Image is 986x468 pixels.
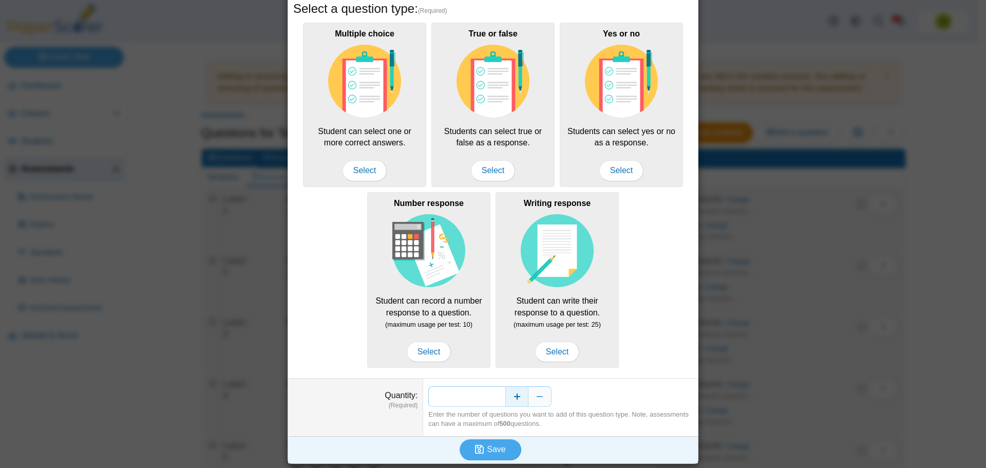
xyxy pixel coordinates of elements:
[496,192,619,368] div: Student can write their response to a question.
[535,342,579,362] span: Select
[499,420,510,427] b: 500
[328,45,401,118] img: item-type-multiple-choice.svg
[603,29,640,38] b: Yes or no
[487,445,505,454] span: Save
[560,23,683,187] div: Students can select yes or no as a response.
[528,386,552,407] button: Decrease
[343,160,387,181] span: Select
[514,321,601,328] small: (maximum usage per test: 25)
[367,192,490,368] div: Student can record a number response to a question.
[394,199,464,208] b: Number response
[471,160,515,181] span: Select
[335,29,394,38] b: Multiple choice
[385,391,418,400] label: Quantity
[418,7,447,15] span: (Required)
[303,23,426,187] div: Student can select one or more correct answers.
[431,23,555,187] div: Students can select true or false as a response.
[521,214,594,287] img: item-type-writing-response.svg
[457,45,529,118] img: item-type-multiple-choice.svg
[428,410,693,428] div: Enter the number of questions you want to add of this question type. Note, assessments can have a...
[385,321,472,328] small: (maximum usage per test: 10)
[468,29,517,38] b: True or false
[524,199,591,208] b: Writing response
[460,439,521,460] button: Save
[392,214,465,287] img: item-type-number-response.svg
[293,401,418,410] dfn: (Required)
[599,160,643,181] span: Select
[585,45,658,118] img: item-type-multiple-choice.svg
[407,342,451,362] span: Select
[505,386,528,407] button: Increase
